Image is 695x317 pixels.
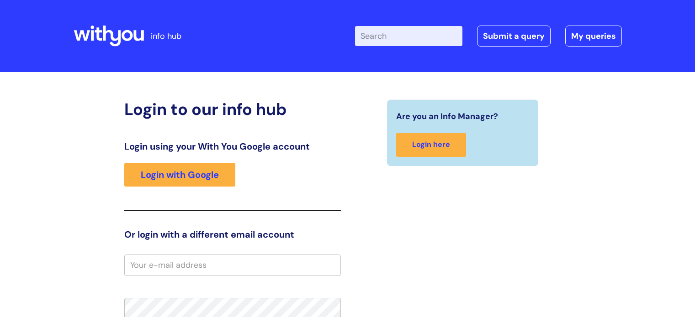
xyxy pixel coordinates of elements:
[565,26,622,47] a: My queries
[477,26,551,47] a: Submit a query
[124,229,341,240] h3: Or login with a different email account
[151,29,181,43] p: info hub
[396,133,466,157] a: Login here
[124,255,341,275] input: Your e-mail address
[124,141,341,152] h3: Login using your With You Google account
[355,26,462,46] input: Search
[124,163,235,187] a: Login with Google
[396,109,498,124] span: Are you an Info Manager?
[124,99,341,119] h2: Login to our info hub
